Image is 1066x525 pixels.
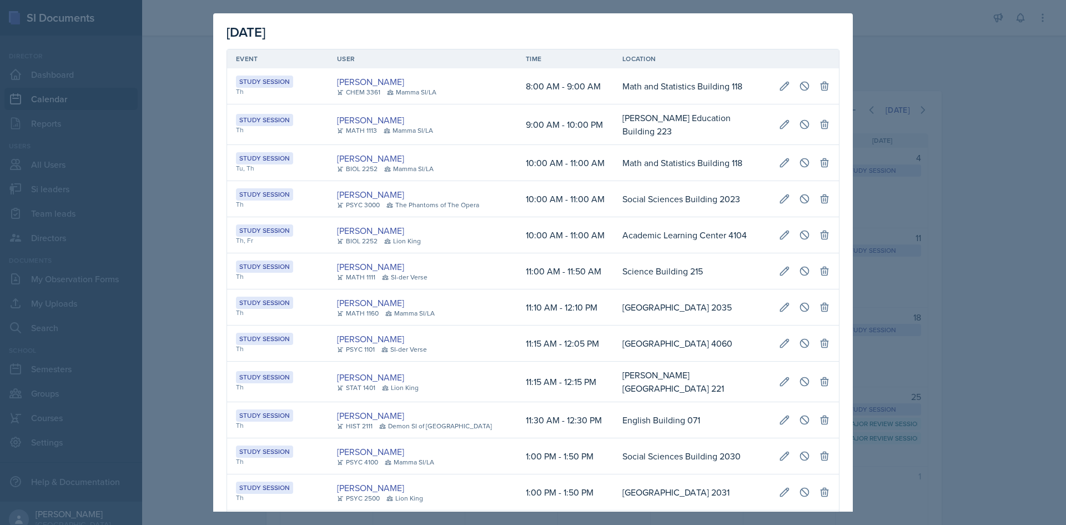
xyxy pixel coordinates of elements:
div: Th [236,493,319,503]
div: PSYC 1101 [337,344,375,354]
div: Mamma SI/LA [384,164,434,174]
th: Location [614,49,770,68]
td: 1:00 PM - 1:50 PM [517,438,614,474]
div: Mamma SI/LA [387,87,436,97]
div: The Phantoms of The Opera [386,200,479,210]
td: 8:00 AM - 9:00 AM [517,68,614,104]
div: Th [236,272,319,282]
td: 9:00 AM - 10:00 PM [517,104,614,145]
div: SI-der Verse [382,272,428,282]
div: Study Session [236,261,293,273]
td: [PERSON_NAME] Education Building 223 [614,104,770,145]
div: Study Session [236,76,293,88]
div: Study Session [236,409,293,422]
div: [DATE] [227,22,839,42]
td: English Building 071 [614,402,770,438]
a: [PERSON_NAME] [337,152,404,165]
td: 11:10 AM - 12:10 PM [517,289,614,326]
td: 11:15 AM - 12:05 PM [517,326,614,362]
div: PSYC 3000 [337,200,380,210]
td: Social Sciences Building 2023 [614,181,770,217]
div: MATH 1111 [337,272,375,282]
div: Study Session [236,371,293,383]
div: Lion King [386,493,423,503]
div: Study Session [236,297,293,309]
a: [PERSON_NAME] [337,296,404,309]
td: 10:00 AM - 11:00 AM [517,181,614,217]
div: Lion King [382,383,419,393]
a: [PERSON_NAME] [337,332,404,346]
div: PSYC 4100 [337,457,378,467]
td: [GEOGRAPHIC_DATA] 4060 [614,326,770,362]
div: Th [236,125,319,135]
div: Study Session [236,482,293,494]
div: Th [236,421,319,431]
div: Study Session [236,224,293,237]
div: STAT 1401 [337,383,375,393]
div: Tu, Th [236,163,319,173]
td: 10:00 AM - 11:00 AM [517,145,614,181]
td: 11:30 AM - 12:30 PM [517,402,614,438]
div: Th [236,457,319,467]
div: Mamma SI/LA [385,457,434,467]
td: [GEOGRAPHIC_DATA] 2035 [614,289,770,326]
a: [PERSON_NAME] [337,75,404,88]
div: Lion King [384,236,421,246]
td: Social Sciences Building 2030 [614,438,770,474]
a: [PERSON_NAME] [337,481,404,494]
a: [PERSON_NAME] [337,260,404,273]
div: Th [236,199,319,209]
div: Mamma SI/LA [385,308,435,318]
div: BIOL 2252 [337,236,378,246]
div: Demon SI of [GEOGRAPHIC_DATA] [379,421,492,431]
a: [PERSON_NAME] [337,445,404,458]
td: 11:15 AM - 12:15 PM [517,362,614,402]
th: User [328,49,517,68]
div: MATH 1160 [337,308,379,318]
td: Math and Statistics Building 118 [614,68,770,104]
div: Study Session [236,152,293,164]
td: 1:00 PM - 1:50 PM [517,474,614,511]
a: [PERSON_NAME] [337,113,404,127]
td: 11:00 AM - 11:50 AM [517,253,614,289]
div: Th, Fr [236,236,319,246]
div: Th [236,87,319,97]
div: SI-der Verse [381,344,427,354]
th: Time [517,49,614,68]
td: 10:00 AM - 11:00 AM [517,217,614,253]
div: Study Session [236,446,293,458]
td: Math and Statistics Building 118 [614,145,770,181]
div: HIST 2111 [337,421,373,431]
div: Th [236,344,319,354]
td: Academic Learning Center 4104 [614,217,770,253]
td: Science Building 215 [614,253,770,289]
a: [PERSON_NAME] [337,188,404,201]
div: Study Session [236,188,293,201]
th: Event [227,49,328,68]
div: Mamma SI/LA [384,126,433,136]
div: Th [236,308,319,318]
td: [PERSON_NAME][GEOGRAPHIC_DATA] 221 [614,362,770,402]
a: [PERSON_NAME] [337,409,404,422]
div: Study Session [236,333,293,345]
a: [PERSON_NAME] [337,224,404,237]
div: Th [236,382,319,392]
a: [PERSON_NAME] [337,371,404,384]
div: Study Session [236,114,293,126]
div: BIOL 2252 [337,164,378,174]
div: PSYC 2500 [337,493,380,503]
div: CHEM 3361 [337,87,380,97]
td: [GEOGRAPHIC_DATA] 2031 [614,474,770,511]
div: MATH 1113 [337,126,377,136]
